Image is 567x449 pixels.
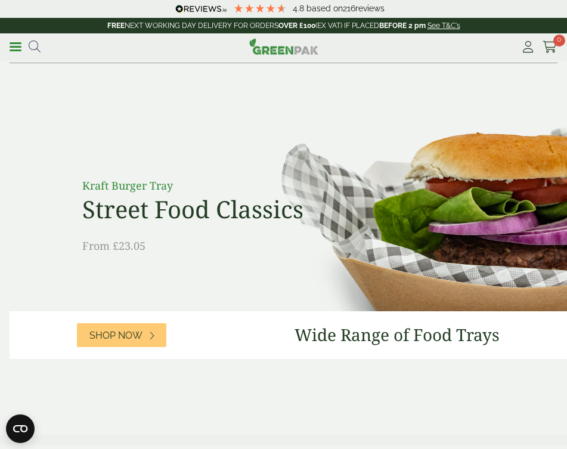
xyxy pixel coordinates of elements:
[233,3,287,14] div: 4.79 Stars
[427,21,460,30] a: See T&C's
[82,195,351,224] h2: Street Food Classics
[520,41,535,53] i: My Account
[306,4,343,13] span: Based on
[543,38,557,56] a: 0
[295,325,500,345] h3: Wide Range of Food Trays
[82,178,351,194] p: Kraft Burger Tray
[6,414,35,443] button: Open CMP widget
[77,323,166,347] a: Shop Now
[379,21,426,30] strong: BEFORE 2 pm
[175,5,227,13] img: REVIEWS.io
[355,4,385,13] span: reviews
[293,4,306,13] span: 4.8
[249,38,318,55] img: GreenPak Supplies
[107,21,125,30] strong: FREE
[553,35,565,47] span: 0
[89,330,142,341] span: Shop Now
[343,4,355,13] span: 216
[82,239,145,253] span: From £23.05
[278,21,315,30] strong: OVER £100
[543,41,557,53] i: Cart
